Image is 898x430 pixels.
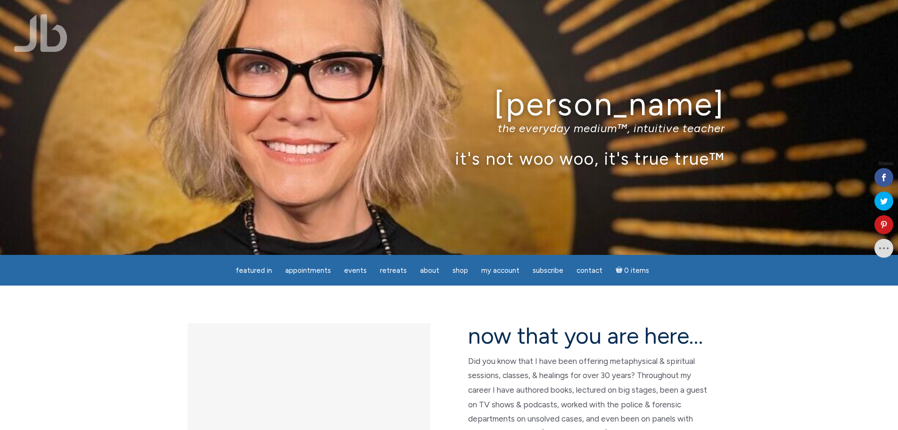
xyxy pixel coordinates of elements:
[380,266,407,275] span: Retreats
[414,261,445,280] a: About
[374,261,412,280] a: Retreats
[280,261,337,280] a: Appointments
[624,267,649,274] span: 0 items
[285,266,331,275] span: Appointments
[338,261,372,280] a: Events
[230,261,278,280] a: featured in
[476,261,525,280] a: My Account
[173,148,725,169] p: it's not woo woo, it's true true™
[173,121,725,135] p: the everyday medium™, intuitive teacher
[577,266,602,275] span: Contact
[236,266,272,275] span: featured in
[344,266,367,275] span: Events
[878,161,893,166] span: Shares
[481,266,519,275] span: My Account
[420,266,439,275] span: About
[610,261,655,280] a: Cart0 items
[447,261,474,280] a: Shop
[527,261,569,280] a: Subscribe
[533,266,563,275] span: Subscribe
[571,261,608,280] a: Contact
[468,323,711,348] h2: now that you are here…
[14,14,67,52] img: Jamie Butler. The Everyday Medium
[453,266,468,275] span: Shop
[616,266,625,275] i: Cart
[173,86,725,122] h1: [PERSON_NAME]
